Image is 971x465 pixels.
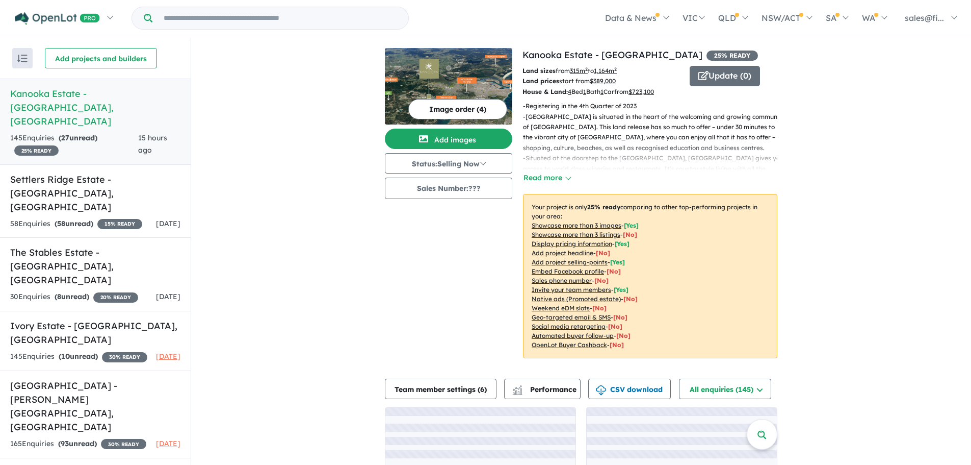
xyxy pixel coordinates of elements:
[523,194,777,358] p: Your project is only comparing to other top-performing projects in your area: - - - - - - - - - -...
[532,341,607,349] u: OpenLot Buyer Cashback
[532,295,621,303] u: Native ads (Promoted estate)
[513,385,522,391] img: line-chart.svg
[583,88,586,95] u: 1
[522,88,568,95] b: House & Land:
[480,385,484,394] span: 6
[523,101,785,111] p: - Registering in the 4th Quarter of 2023
[590,77,616,85] u: $ 389,000
[679,379,771,399] button: All enquiries (145)
[512,388,522,395] img: bar-chart.svg
[101,439,146,449] span: 30 % READY
[610,258,625,266] span: [ Yes ]
[613,313,627,321] span: [No]
[408,99,507,119] button: Image order (4)
[615,240,629,248] span: [ Yes ]
[532,267,604,275] u: Embed Facebook profile
[97,219,142,229] span: 15 % READY
[522,66,682,76] p: from
[522,49,702,61] a: Kanooka Estate - [GEOGRAPHIC_DATA]
[532,222,621,229] u: Showcase more than 3 images
[61,352,70,361] span: 10
[156,292,180,301] span: [DATE]
[568,88,571,95] u: 4
[61,439,69,448] span: 93
[522,67,556,75] b: Land sizes
[614,286,628,293] span: [ Yes ]
[385,379,496,399] button: Team member settings (6)
[532,304,590,312] u: Weekend eDM slots
[532,332,614,339] u: Automated buyer follow-up
[154,7,406,29] input: Try estate name, suburb, builder or developer
[10,438,146,450] div: 165 Enquir ies
[57,292,61,301] span: 8
[532,240,612,248] u: Display pricing information
[93,292,138,303] span: 20 % READY
[596,249,610,257] span: [ No ]
[17,55,28,62] img: sort.svg
[523,112,785,154] p: - [GEOGRAPHIC_DATA] is situated in the heart of the welcoming and growing community of [GEOGRAPHI...
[570,67,588,75] u: 315 m
[532,231,620,238] u: Showcase more than 3 listings
[10,319,180,347] h5: Ivory Estate - [GEOGRAPHIC_DATA] , [GEOGRAPHIC_DATA]
[596,385,606,396] img: download icon
[594,67,617,75] u: 1,164 m
[614,66,617,72] sup: 2
[102,352,147,362] span: 30 % READY
[156,352,180,361] span: [DATE]
[10,246,180,287] h5: The Stables Estate - [GEOGRAPHIC_DATA] , [GEOGRAPHIC_DATA]
[523,153,785,184] p: - Situated at the doorstep to the [GEOGRAPHIC_DATA], [GEOGRAPHIC_DATA] gives you access to world ...
[610,341,624,349] span: [No]
[10,173,180,214] h5: Settlers Ridge Estate - [GEOGRAPHIC_DATA] , [GEOGRAPHIC_DATA]
[385,153,512,174] button: Status:Selling Now
[623,295,638,303] span: [No]
[61,133,69,142] span: 27
[10,379,180,434] h5: [GEOGRAPHIC_DATA] - [PERSON_NAME][GEOGRAPHIC_DATA] , [GEOGRAPHIC_DATA]
[59,352,98,361] strong: ( unread)
[10,291,138,303] div: 30 Enquir ies
[156,219,180,228] span: [DATE]
[55,219,93,228] strong: ( unread)
[58,439,97,448] strong: ( unread)
[532,323,606,330] u: Social media retargeting
[523,172,571,184] button: Read more
[57,219,65,228] span: 58
[905,13,944,23] span: sales@fi...
[532,249,593,257] u: Add project headline
[10,132,138,157] div: 145 Enquir ies
[532,277,592,284] u: Sales phone number
[594,277,609,284] span: [ No ]
[706,51,758,61] span: 25 % READY
[385,178,512,199] button: Sales Number:???
[592,304,607,312] span: [No]
[55,292,89,301] strong: ( unread)
[623,231,637,238] span: [ No ]
[45,48,157,68] button: Add projects and builders
[607,267,621,275] span: [ No ]
[385,48,512,125] img: Kanooka Estate - Edgeworth
[514,385,576,394] span: Performance
[588,67,617,75] span: to
[690,66,760,86] button: Update (0)
[15,12,100,25] img: Openlot PRO Logo White
[616,332,631,339] span: [No]
[587,203,620,211] b: 25 % ready
[588,379,671,399] button: CSV download
[156,439,180,448] span: [DATE]
[14,145,59,156] span: 25 % READY
[585,66,588,72] sup: 2
[504,379,581,399] button: Performance
[522,87,682,97] p: Bed Bath Car from
[10,218,142,230] div: 58 Enquir ies
[532,286,611,293] u: Invite your team members
[532,258,608,266] u: Add project selling-points
[628,88,654,95] u: $ 723,100
[522,76,682,86] p: start from
[532,313,611,321] u: Geo-targeted email & SMS
[138,133,167,155] span: 15 hours ago
[600,88,603,95] u: 1
[608,323,622,330] span: [No]
[624,222,639,229] span: [ Yes ]
[522,77,559,85] b: Land prices
[59,133,97,142] strong: ( unread)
